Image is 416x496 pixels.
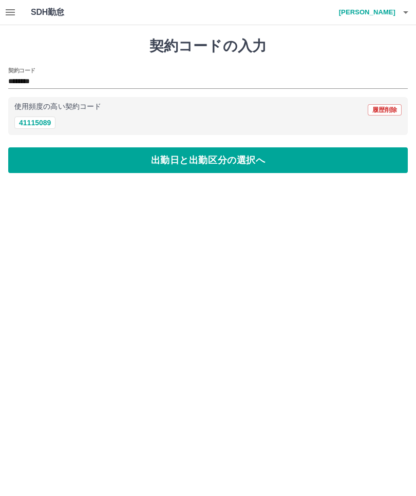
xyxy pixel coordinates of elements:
h1: 契約コードの入力 [8,37,408,55]
p: 使用頻度の高い契約コード [14,103,101,110]
h2: 契約コード [8,66,35,74]
button: 出勤日と出勤区分の選択へ [8,147,408,173]
button: 履歴削除 [368,104,402,116]
button: 41115089 [14,117,55,129]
